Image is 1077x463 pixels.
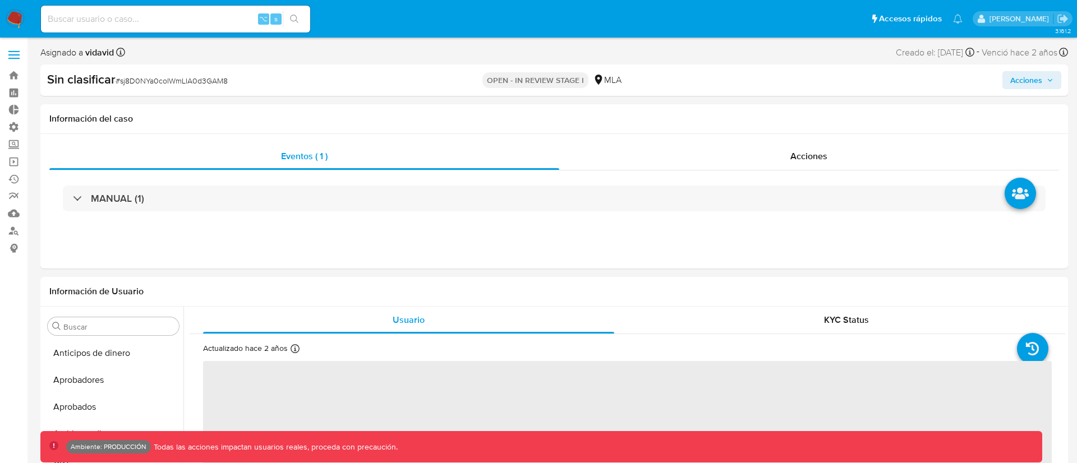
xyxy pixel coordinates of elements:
[283,11,306,27] button: search-icon
[982,47,1057,59] span: Venció hace 2 años
[63,322,174,332] input: Buscar
[116,75,228,86] span: # sj8D0NYa0coIWmLIA0d3GAM8
[879,13,942,25] span: Accesos rápidos
[1010,71,1042,89] span: Acciones
[41,12,310,26] input: Buscar usuario o caso...
[91,192,144,205] h3: MANUAL (1)
[43,367,183,393] button: Aprobadores
[896,45,974,60] div: Creado el: [DATE]
[1002,71,1061,89] button: Acciones
[393,313,425,326] span: Usuario
[43,393,183,420] button: Aprobados
[52,322,61,331] button: Buscar
[71,445,146,449] p: Ambiente: PRODUCCIÓN
[83,46,114,59] b: vidavid
[790,150,827,163] span: Acciones
[63,186,1046,211] div: MANUAL (1)
[281,150,328,163] span: Eventos ( 1 )
[43,420,183,447] button: Archivos adjuntos
[43,340,183,367] button: Anticipos de dinero
[1057,13,1069,25] a: Salir
[151,442,398,452] p: Todas las acciones impactan usuarios reales, proceda con precaución.
[824,313,869,326] span: KYC Status
[274,13,278,24] span: s
[989,13,1053,24] p: victor.david@mercadolibre.com.co
[203,343,288,354] p: Actualizado hace 2 años
[49,113,1059,124] h1: Información del caso
[593,74,622,86] div: MLA
[953,14,963,24] a: Notificaciones
[40,47,114,59] span: Asignado a
[49,286,144,297] h1: Información de Usuario
[977,45,979,60] span: -
[482,72,588,88] p: OPEN - IN REVIEW STAGE I
[47,70,116,88] b: Sin clasificar
[259,13,268,24] span: ⌥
